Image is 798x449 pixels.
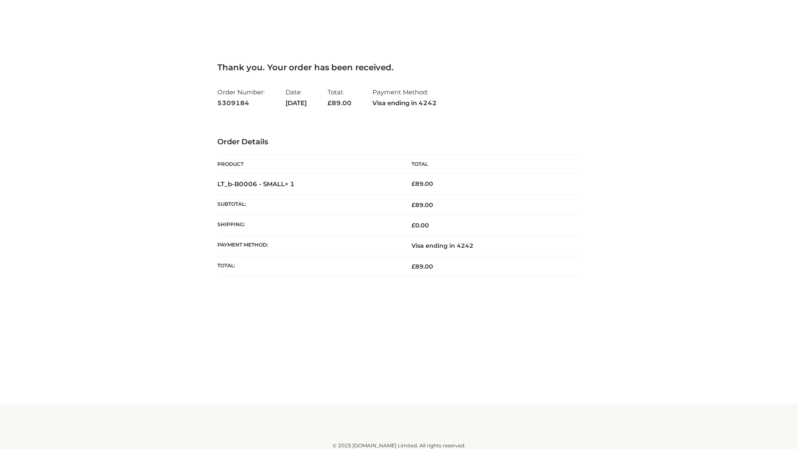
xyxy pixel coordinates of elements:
li: Date: [286,85,307,110]
span: £ [411,222,415,229]
span: £ [411,201,415,209]
li: Order Number: [217,85,265,110]
strong: × 1 [285,180,295,188]
th: Payment method: [217,236,399,256]
th: Subtotal: [217,195,399,215]
th: Total [399,155,581,174]
strong: LT_b-B0006 - SMALL [217,180,295,188]
span: 89.00 [411,263,433,270]
bdi: 89.00 [411,180,433,187]
strong: [DATE] [286,98,307,109]
th: Shipping: [217,215,399,236]
strong: 5309184 [217,98,265,109]
bdi: 0.00 [411,222,429,229]
li: Total: [328,85,352,110]
span: 89.00 [328,99,352,107]
span: £ [411,180,415,187]
th: Product [217,155,399,174]
h3: Order Details [217,138,581,147]
h3: Thank you. Your order has been received. [217,62,581,72]
span: £ [411,263,415,270]
span: 89.00 [411,201,433,209]
strong: Visa ending in 4242 [372,98,437,109]
td: Visa ending in 4242 [399,236,581,256]
th: Total: [217,256,399,276]
li: Payment Method: [372,85,437,110]
span: £ [328,99,332,107]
